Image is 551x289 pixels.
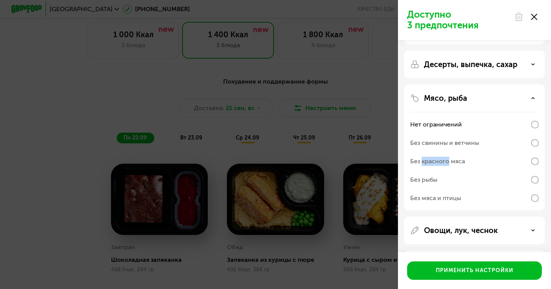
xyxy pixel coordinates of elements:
button: Применить настройки [407,261,542,280]
div: Применить настройки [436,267,514,274]
p: Десерты, выпечка, сахар [424,60,517,69]
div: Нет ограничений [410,120,462,129]
div: Без свинины и ветчины [410,138,479,148]
p: Доступно 3 предпочтения [407,9,510,31]
div: Без красного мяса [410,157,465,166]
p: Овощи, лук, чеснок [424,226,498,235]
div: Без рыбы [410,175,437,184]
p: Мясо, рыба [424,94,467,103]
div: Без мяса и птицы [410,194,461,203]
